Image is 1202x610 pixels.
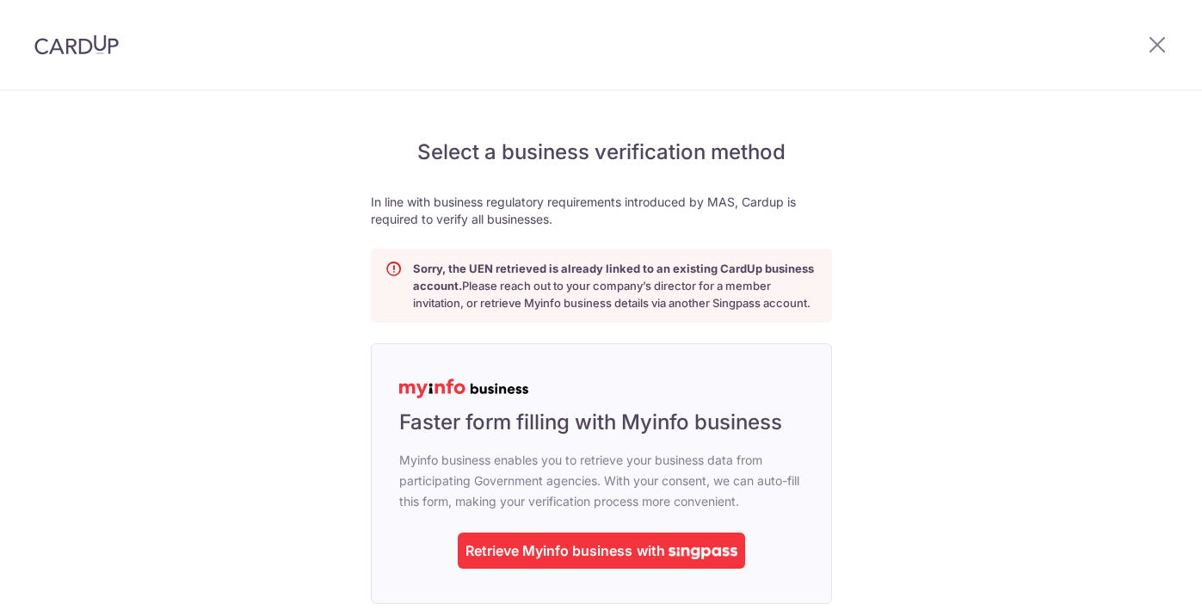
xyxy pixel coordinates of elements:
[669,547,737,559] img: singpass
[371,139,832,166] h5: Select a business verification method
[399,450,804,512] span: Myinfo business enables you to retrieve your business data from participating Government agencies...
[413,262,814,293] b: Sorry, the UEN retrieved is already linked to an existing CardUp business account.
[399,409,782,436] span: Faster form filling with Myinfo business
[413,260,817,311] p: Please reach out to your company’s director for a member invitation, or retrieve Myinfo business ...
[465,540,632,561] div: Retrieve Myinfo business
[637,542,665,559] span: with
[371,343,832,604] a: Faster form filling with Myinfo business Myinfo business enables you to retrieve your business da...
[399,379,528,398] img: MyInfoLogo
[34,34,119,55] img: CardUp
[371,194,832,228] p: In line with business regulatory requirements introduced by MAS, Cardup is required to verify all...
